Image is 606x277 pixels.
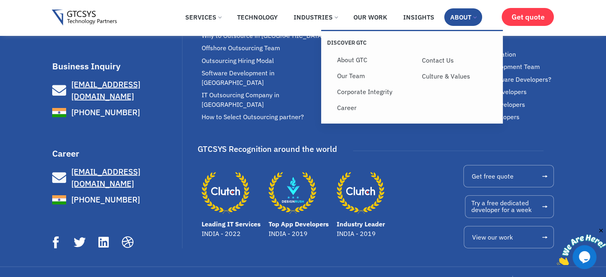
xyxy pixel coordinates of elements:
a: Industry Leader [337,220,385,228]
a: Top App Developers [269,220,329,228]
a: Outsourcing Hiring Modal [202,56,328,65]
span: Offshore Outsourcing Team [202,43,280,53]
a: Our Work [347,8,393,26]
span: View our work [472,234,513,240]
iframe: chat widget [557,227,606,265]
a: [PHONE_NUMBER] [52,193,180,207]
a: View our work [464,226,554,248]
span: Outsourcing Hiring Modal [202,56,274,65]
img: Gtcsys logo [52,10,117,26]
span: Get free quote [472,173,514,179]
a: Services [179,8,227,26]
a: Insights [397,8,440,26]
a: [EMAIL_ADDRESS][DOMAIN_NAME] [52,166,180,190]
a: How to Select Outsourcing partner? [202,112,328,122]
span: Try a free dedicated developer for a week [471,200,531,214]
p: INDIA - 2022 [202,229,261,238]
h3: Career [52,149,180,158]
a: Get quote [502,8,554,26]
a: About [444,8,482,26]
a: Software Development in [GEOGRAPHIC_DATA] [202,69,328,87]
a: Try a free dedicateddeveloper for a week [465,195,554,218]
a: Hire Mobile Developers [453,112,558,122]
a: Contact Us [416,52,501,68]
a: [PHONE_NUMBER] [52,106,180,120]
p: INDIA - 2019 [337,229,385,238]
h3: Business Inquiry [52,62,180,71]
a: Career [331,100,416,116]
a: How to Hire Software Developers? [453,75,558,84]
a: Industries [288,8,343,26]
p: INDIA - 2019 [269,229,329,238]
a: Get free quote [463,165,554,187]
a: Leading IT Services [202,220,261,228]
a: Hire Backend Developers [453,100,558,109]
a: IT Staff Augmentation [453,50,558,59]
span: [EMAIL_ADDRESS][DOMAIN_NAME] [71,166,140,189]
span: [PHONE_NUMBER] [69,106,140,118]
span: [EMAIL_ADDRESS][DOMAIN_NAME] [71,79,140,102]
a: Culture & Values [416,68,501,84]
a: Offshore Outsourcing Team [202,43,328,53]
span: How to Select Outsourcing partner? [202,112,304,122]
a: IT Outsourcing Company in [GEOGRAPHIC_DATA] [202,90,328,109]
a: Top App Developers [269,169,316,217]
a: About GTC [331,52,416,68]
p: Discover GTC [327,39,412,46]
span: Get quote [511,13,544,21]
a: Our Team [331,68,416,84]
a: Technology [231,8,284,26]
a: Corporate Integrity [331,84,416,100]
a: [EMAIL_ADDRESS][DOMAIN_NAME] [52,79,180,102]
a: Industry Leader [337,169,384,217]
span: [PHONE_NUMBER] [69,194,140,206]
div: GTCSYS Recognition around the world [198,141,337,157]
a: Leading IT Services [202,169,249,217]
a: Hire Frontend Developers [453,87,558,96]
a: Dedicated Development Team [453,62,558,71]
